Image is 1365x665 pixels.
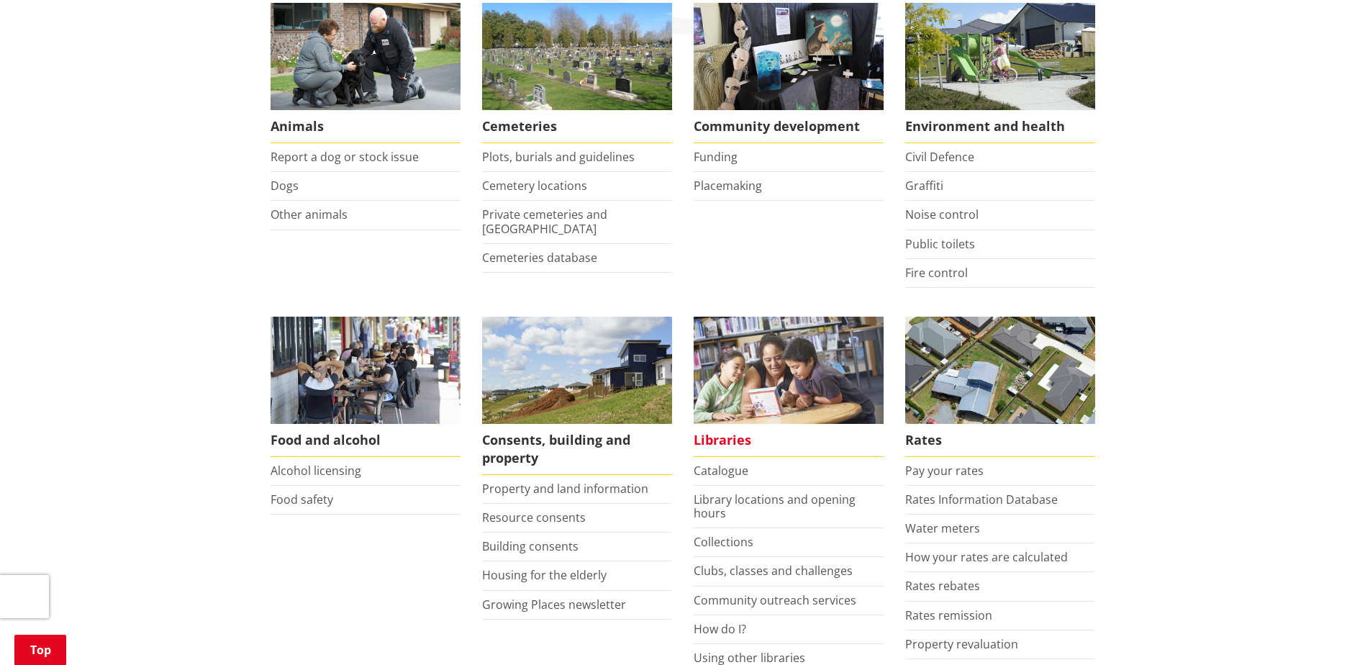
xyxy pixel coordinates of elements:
[905,3,1095,143] a: New housing in Pokeno Environment and health
[271,207,348,222] a: Other animals
[482,317,672,424] img: Land and property thumbnail
[694,317,884,424] img: Waikato District Council libraries
[482,481,648,497] a: Property and land information
[271,3,461,143] a: Waikato District Council Animal Control team Animals
[694,534,753,550] a: Collections
[694,178,762,194] a: Placemaking
[482,317,672,475] a: New Pokeno housing development Consents, building and property
[905,265,968,281] a: Fire control
[694,3,884,110] img: Matariki Travelling Suitcase Art Exhibition
[905,236,975,252] a: Public toilets
[905,424,1095,457] span: Rates
[905,3,1095,110] img: New housing in Pokeno
[905,636,1018,652] a: Property revaluation
[905,463,984,479] a: Pay your rates
[482,424,672,475] span: Consents, building and property
[482,3,672,143] a: Huntly Cemetery Cemeteries
[482,250,597,266] a: Cemeteries database
[694,492,856,521] a: Library locations and opening hours
[694,463,748,479] a: Catalogue
[14,635,66,665] a: Top
[271,317,461,457] a: Food and Alcohol in the Waikato Food and alcohol
[482,597,626,612] a: Growing Places newsletter
[271,492,333,507] a: Food safety
[271,110,461,143] span: Animals
[905,317,1095,457] a: Pay your rates online Rates
[905,492,1058,507] a: Rates Information Database
[694,621,746,637] a: How do I?
[905,207,979,222] a: Noise control
[905,110,1095,143] span: Environment and health
[482,207,607,236] a: Private cemeteries and [GEOGRAPHIC_DATA]
[694,110,884,143] span: Community development
[271,3,461,110] img: Animal Control
[694,149,738,165] a: Funding
[1299,605,1351,656] iframe: Messenger Launcher
[271,424,461,457] span: Food and alcohol
[905,178,943,194] a: Graffiti
[482,178,587,194] a: Cemetery locations
[905,317,1095,424] img: Rates-thumbnail
[482,3,672,110] img: Huntly Cemetery
[694,424,884,457] span: Libraries
[694,3,884,143] a: Matariki Travelling Suitcase Art Exhibition Community development
[694,592,856,608] a: Community outreach services
[271,178,299,194] a: Dogs
[905,149,974,165] a: Civil Defence
[905,578,980,594] a: Rates rebates
[271,463,361,479] a: Alcohol licensing
[905,520,980,536] a: Water meters
[482,538,579,554] a: Building consents
[482,110,672,143] span: Cemeteries
[482,567,607,583] a: Housing for the elderly
[694,563,853,579] a: Clubs, classes and challenges
[271,317,461,424] img: Food and Alcohol in the Waikato
[905,607,992,623] a: Rates remission
[905,549,1068,565] a: How your rates are calculated
[482,149,635,165] a: Plots, burials and guidelines
[271,149,419,165] a: Report a dog or stock issue
[482,510,586,525] a: Resource consents
[694,317,884,457] a: Library membership is free to everyone who lives in the Waikato district. Libraries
